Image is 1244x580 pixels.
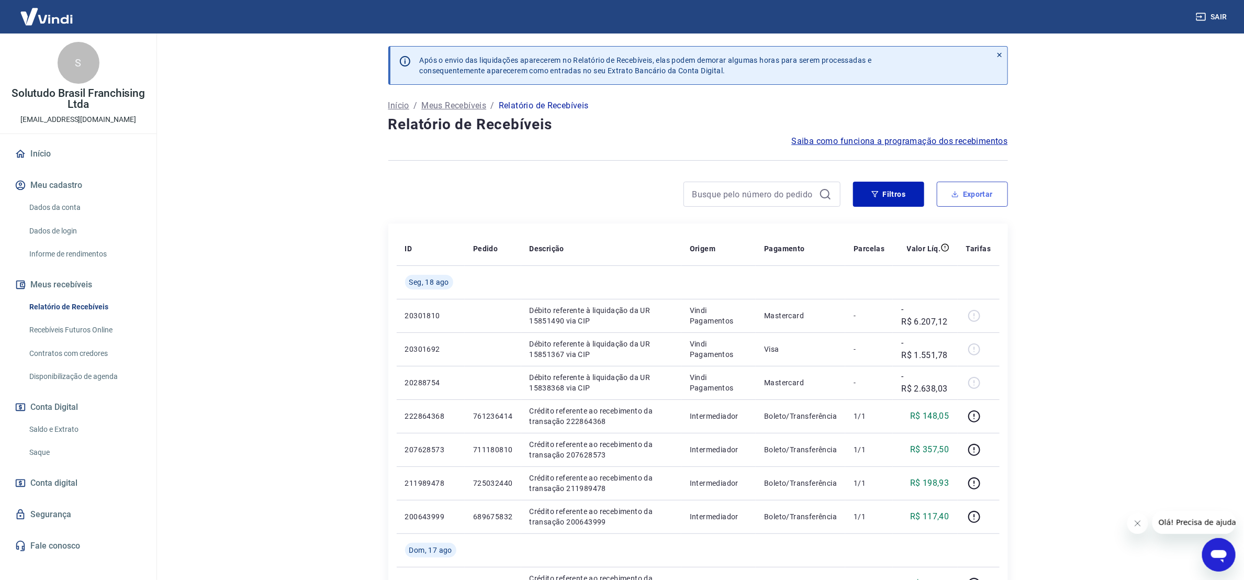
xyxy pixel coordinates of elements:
[910,410,949,422] p: R$ 148,05
[13,142,144,165] a: Início
[13,174,144,197] button: Meu cadastro
[854,411,884,421] p: 1/1
[58,42,99,84] div: S
[25,366,144,387] a: Disponibilização de agenda
[530,506,673,527] p: Crédito referente ao recebimento da transação 200643999
[499,99,589,112] p: Relatório de Recebíveis
[854,243,884,254] p: Parcelas
[30,476,77,490] span: Conta digital
[901,303,949,328] p: -R$ 6.207,12
[420,55,872,76] p: Após o envio das liquidações aparecerem no Relatório de Recebíveis, elas podem demorar algumas ho...
[1152,511,1236,534] iframe: Mensagem da empresa
[405,511,456,522] p: 200643999
[388,99,409,112] a: Início
[764,478,837,488] p: Boleto/Transferência
[409,545,452,555] span: Dom, 17 ago
[910,477,949,489] p: R$ 198,93
[764,377,837,388] p: Mastercard
[690,411,747,421] p: Intermediador
[25,243,144,265] a: Informe de rendimentos
[409,277,449,287] span: Seg, 18 ago
[854,511,884,522] p: 1/1
[25,343,144,364] a: Contratos com credores
[8,88,148,110] p: Solutudo Brasil Franchising Ltda
[690,243,715,254] p: Origem
[854,344,884,354] p: -
[25,220,144,242] a: Dados de login
[690,444,747,455] p: Intermediador
[530,406,673,427] p: Crédito referente ao recebimento da transação 222864368
[530,439,673,460] p: Crédito referente ao recebimento da transação 207628573
[388,114,1008,135] h4: Relatório de Recebíveis
[854,377,884,388] p: -
[413,99,417,112] p: /
[901,337,949,362] p: -R$ 1.551,78
[530,243,565,254] p: Descrição
[13,534,144,557] a: Fale conosco
[690,305,747,326] p: Vindi Pagamentos
[6,7,88,16] span: Olá! Precisa de ajuda?
[690,511,747,522] p: Intermediador
[13,396,144,419] button: Conta Digital
[405,411,456,421] p: 222864368
[1202,538,1236,572] iframe: Botão para abrir a janela de mensagens
[530,305,673,326] p: Débito referente à liquidação da UR 15851490 via CIP
[937,182,1008,207] button: Exportar
[690,478,747,488] p: Intermediador
[910,510,949,523] p: R$ 117,40
[405,344,456,354] p: 20301692
[530,339,673,360] p: Débito referente à liquidação da UR 15851367 via CIP
[13,273,144,296] button: Meus recebíveis
[405,310,456,321] p: 20301810
[764,411,837,421] p: Boleto/Transferência
[690,372,747,393] p: Vindi Pagamentos
[25,419,144,440] a: Saldo e Extrato
[473,444,513,455] p: 711180810
[1127,513,1148,534] iframe: Fechar mensagem
[20,114,136,125] p: [EMAIL_ADDRESS][DOMAIN_NAME]
[854,310,884,321] p: -
[910,443,949,456] p: R$ 357,50
[13,472,144,495] a: Conta digital
[490,99,494,112] p: /
[764,243,805,254] p: Pagamento
[692,186,815,202] input: Busque pelo número do pedido
[792,135,1008,148] a: Saiba como funciona a programação dos recebimentos
[966,243,991,254] p: Tarifas
[25,296,144,318] a: Relatório de Recebíveis
[853,182,924,207] button: Filtros
[473,411,513,421] p: 761236414
[421,99,486,112] a: Meus Recebíveis
[901,370,949,395] p: -R$ 2.638,03
[764,511,837,522] p: Boleto/Transferência
[473,511,513,522] p: 689675832
[854,444,884,455] p: 1/1
[405,444,456,455] p: 207628573
[405,478,456,488] p: 211989478
[530,473,673,494] p: Crédito referente ao recebimento da transação 211989478
[473,478,513,488] p: 725032440
[405,243,412,254] p: ID
[473,243,498,254] p: Pedido
[405,377,456,388] p: 20288754
[25,319,144,341] a: Recebíveis Futuros Online
[13,1,81,32] img: Vindi
[530,372,673,393] p: Débito referente à liquidação da UR 15838368 via CIP
[1194,7,1231,27] button: Sair
[690,339,747,360] p: Vindi Pagamentos
[764,444,837,455] p: Boleto/Transferência
[854,478,884,488] p: 1/1
[764,344,837,354] p: Visa
[907,243,941,254] p: Valor Líq.
[25,197,144,218] a: Dados da conta
[13,503,144,526] a: Segurança
[25,442,144,463] a: Saque
[764,310,837,321] p: Mastercard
